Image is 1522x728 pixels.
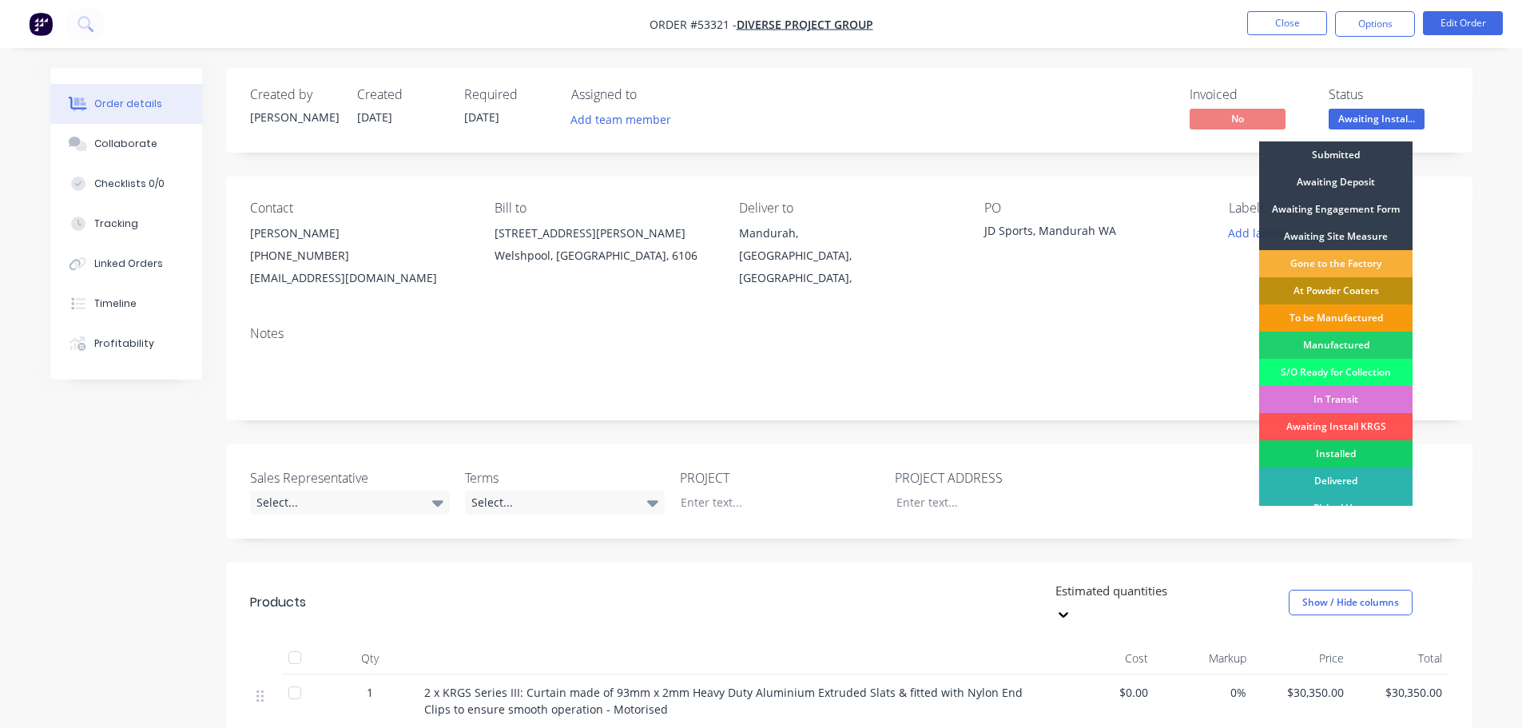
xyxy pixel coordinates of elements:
[1350,642,1448,674] div: Total
[1259,359,1413,386] div: S/O Ready for Collection
[50,204,202,244] button: Tracking
[50,84,202,124] button: Order details
[1259,304,1413,332] div: To be Manufactured
[1154,642,1253,674] div: Markup
[895,468,1095,487] label: PROJECT ADDRESS
[1329,87,1448,102] div: Status
[650,17,737,32] span: Order #53321 -
[739,222,958,289] div: Mandurah,[GEOGRAPHIC_DATA], [GEOGRAPHIC_DATA],
[1190,87,1309,102] div: Invoiced
[739,201,958,216] div: Deliver to
[1259,277,1413,304] div: At Powder Coaters
[465,468,665,487] label: Terms
[250,245,469,267] div: [PHONE_NUMBER]
[1259,413,1413,440] div: Awaiting Install KRGS
[739,222,958,245] div: Mandurah,
[322,642,418,674] div: Qty
[94,336,154,351] div: Profitability
[571,87,731,102] div: Assigned to
[1259,169,1413,196] div: Awaiting Deposit
[465,491,665,515] div: Select...
[1259,495,1413,522] div: Picked Up
[1247,11,1327,35] button: Close
[50,164,202,204] button: Checklists 0/0
[739,245,958,289] div: [GEOGRAPHIC_DATA], [GEOGRAPHIC_DATA],
[1259,196,1413,223] div: Awaiting Engagement Form
[571,109,680,130] button: Add team member
[1253,642,1351,674] div: Price
[1259,332,1413,359] div: Manufactured
[737,17,873,32] a: Diverse Project Group
[357,87,445,102] div: Created
[1289,590,1413,615] button: Show / Hide columns
[495,222,713,245] div: [STREET_ADDRESS][PERSON_NAME]
[464,87,552,102] div: Required
[984,222,1184,245] div: JD Sports, Mandurah WA
[1220,222,1294,244] button: Add labels
[1259,467,1413,495] div: Delivered
[680,468,880,487] label: PROJECT
[250,201,469,216] div: Contact
[1259,223,1413,250] div: Awaiting Site Measure
[1357,684,1442,701] span: $30,350.00
[250,222,469,245] div: [PERSON_NAME]
[1329,109,1425,133] button: Awaiting Instal...
[367,684,373,701] span: 1
[94,137,157,151] div: Collaborate
[250,326,1448,341] div: Notes
[50,244,202,284] button: Linked Orders
[1259,386,1413,413] div: In Transit
[495,222,713,273] div: [STREET_ADDRESS][PERSON_NAME]Welshpool, [GEOGRAPHIC_DATA], 6106
[250,491,450,515] div: Select...
[464,109,499,125] span: [DATE]
[1190,109,1286,129] span: No
[94,217,138,231] div: Tracking
[1259,440,1413,467] div: Installed
[562,109,679,130] button: Add team member
[1063,684,1149,701] span: $0.00
[495,201,713,216] div: Bill to
[1259,141,1413,169] div: Submitted
[1259,250,1413,277] div: Gone to the Factory
[250,109,338,125] div: [PERSON_NAME]
[1057,642,1155,674] div: Cost
[94,177,165,191] div: Checklists 0/0
[250,87,338,102] div: Created by
[50,284,202,324] button: Timeline
[1161,684,1246,701] span: 0%
[94,296,137,311] div: Timeline
[1329,109,1425,129] span: Awaiting Instal...
[250,468,450,487] label: Sales Representative
[29,12,53,36] img: Factory
[984,201,1203,216] div: PO
[1423,11,1503,35] button: Edit Order
[50,324,202,364] button: Profitability
[250,222,469,289] div: [PERSON_NAME][PHONE_NUMBER][EMAIL_ADDRESS][DOMAIN_NAME]
[495,245,713,267] div: Welshpool, [GEOGRAPHIC_DATA], 6106
[94,257,163,271] div: Linked Orders
[250,593,306,612] div: Products
[424,685,1026,717] span: 2 x KRGS Series III: Curtain made of 93mm x 2mm Heavy Duty Aluminium Extruded Slats & fitted with...
[250,267,469,289] div: [EMAIL_ADDRESS][DOMAIN_NAME]
[94,97,162,111] div: Order details
[1229,201,1448,216] div: Labels
[1335,11,1415,37] button: Options
[357,109,392,125] span: [DATE]
[1259,684,1345,701] span: $30,350.00
[50,124,202,164] button: Collaborate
